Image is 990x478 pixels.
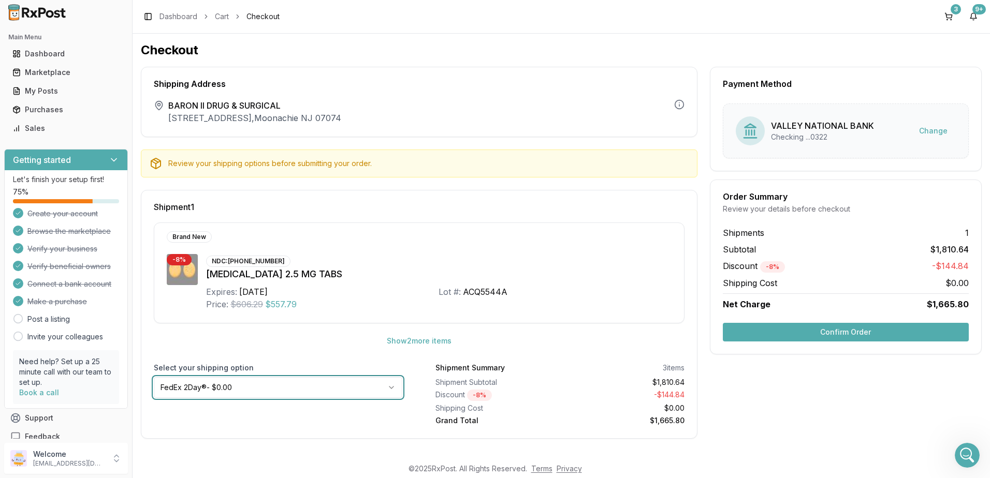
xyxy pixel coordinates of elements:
[19,388,59,397] a: Book a call
[439,286,461,298] div: Lot #:
[159,11,197,22] a: Dashboard
[13,154,71,166] h3: Getting started
[154,203,194,211] span: Shipment 1
[4,120,128,137] button: Sales
[230,298,263,310] span: $606.29
[927,298,969,310] span: $1,665.80
[8,174,199,215] div: Manuel says…
[8,82,199,113] div: LUIS says…
[8,280,199,331] div: Manuel says…
[154,80,685,88] div: Shipping Address
[27,208,98,219] span: Create your account
[930,243,969,256] span: $1,810.64
[33,449,105,459] p: Welcome
[4,427,128,446] button: Feedback
[17,119,88,129] div: will get back to you
[182,4,200,23] div: Close
[9,317,198,335] textarea: Message…
[50,5,118,13] h1: [PERSON_NAME]
[8,44,124,63] a: Dashboard
[30,6,46,22] img: Profile image for Manuel
[435,363,505,373] div: Shipment Summary
[723,80,969,88] div: Payment Method
[167,231,212,243] div: Brand New
[27,332,103,342] a: Invite your colleagues
[771,132,874,142] div: Checking ...0322
[723,261,785,271] span: Discount
[25,431,60,442] span: Feedback
[564,403,684,413] div: $0.00
[168,112,341,124] p: [STREET_ADDRESS] , Moonachie NJ 07074
[182,150,191,160] div: ok
[972,4,986,14] div: 9+
[173,215,199,238] div: ok
[723,192,969,201] div: Order Summary
[182,221,191,232] div: ok
[723,243,756,256] span: Subtotal
[8,143,199,174] div: LUIS says…
[167,254,192,265] div: - 8 %
[12,123,120,133] div: Sales
[463,286,507,298] div: ACQ5544A
[8,27,104,50] div: Let me check for you!
[723,299,770,309] span: Net Charge
[4,46,128,62] button: Dashboard
[723,277,777,289] span: Shipping Cost
[8,119,124,138] a: Sales
[17,34,96,44] div: Let me check for you!
[467,390,492,401] div: - 8 %
[12,67,120,78] div: Marketplace
[940,8,957,25] button: 3
[8,58,199,82] div: LUIS says…
[8,280,170,323] div: Let me check i found [MEDICAL_DATA] 20 and [MEDICAL_DATA] waiting for them to post
[564,390,684,401] div: - $144.84
[723,227,764,239] span: Shipments
[723,323,969,341] button: Confirm Order
[178,335,194,351] button: Send a message…
[49,339,57,347] button: Gif picker
[27,279,111,289] span: Connect a bank account
[27,261,111,272] span: Verify beneficial owners
[33,339,41,347] button: Emoji picker
[4,64,128,81] button: Marketplace
[17,181,162,201] div: I have a couple places going to get back to me
[564,377,684,387] div: $1,810.64
[435,377,556,387] div: Shipment Subtotal
[771,119,874,132] div: VALLEY NATIONAL BANK
[167,254,198,285] img: Eliquis 2.5 MG TABS
[4,83,128,99] button: My Posts
[10,450,27,467] img: User avatar
[17,286,162,317] div: Let me check i found [MEDICAL_DATA] 20 and [MEDICAL_DATA] waiting for them to post
[239,286,268,298] div: [DATE]
[8,174,170,207] div: I have a couple places going to get back to me
[8,27,199,58] div: Manuel says…
[8,215,199,239] div: LUIS says…
[168,99,341,112] span: BARON II DRUG & SURGICAL
[265,298,297,310] span: $557.79
[435,415,556,426] div: Grand Total
[945,277,969,289] span: $0.00
[159,11,280,22] nav: breadcrumb
[27,314,70,324] a: Post a listing
[8,82,124,100] a: My Posts
[206,267,672,281] div: [MEDICAL_DATA] 2.5 MG TABS
[564,415,684,426] div: $1,665.80
[951,4,961,14] div: 3
[911,122,956,140] button: Change
[965,8,982,25] button: 9+
[155,58,199,81] div: thamks
[13,187,28,197] span: 75 %
[56,88,191,98] div: do you have [MEDICAL_DATA] 10mg?
[27,296,87,307] span: Make a purchase
[16,339,24,347] button: Upload attachment
[4,409,128,427] button: Support
[4,101,128,118] button: Purchases
[48,82,199,104] div: do you have [MEDICAL_DATA] 10mg?
[8,239,199,280] div: LUIS says…
[760,261,785,273] div: - 8 %
[435,403,556,413] div: Shipping Cost
[531,464,552,473] a: Terms
[8,63,124,82] a: Marketplace
[164,65,191,75] div: thamks
[955,443,980,468] iframe: Intercom live chat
